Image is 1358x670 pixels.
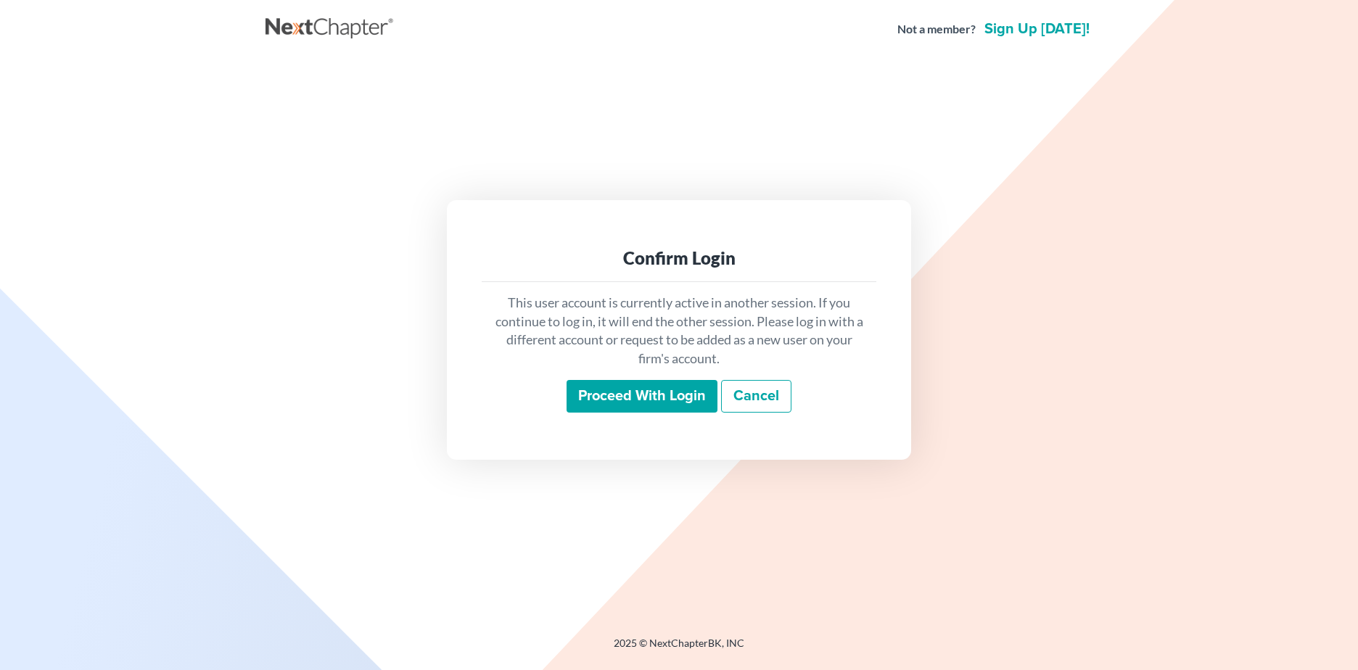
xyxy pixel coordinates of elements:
strong: Not a member? [897,21,976,38]
a: Cancel [721,380,791,413]
div: Confirm Login [493,247,865,270]
p: This user account is currently active in another session. If you continue to log in, it will end ... [493,294,865,368]
div: 2025 © NextChapterBK, INC [266,636,1092,662]
a: Sign up [DATE]! [982,22,1092,36]
input: Proceed with login [567,380,717,413]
